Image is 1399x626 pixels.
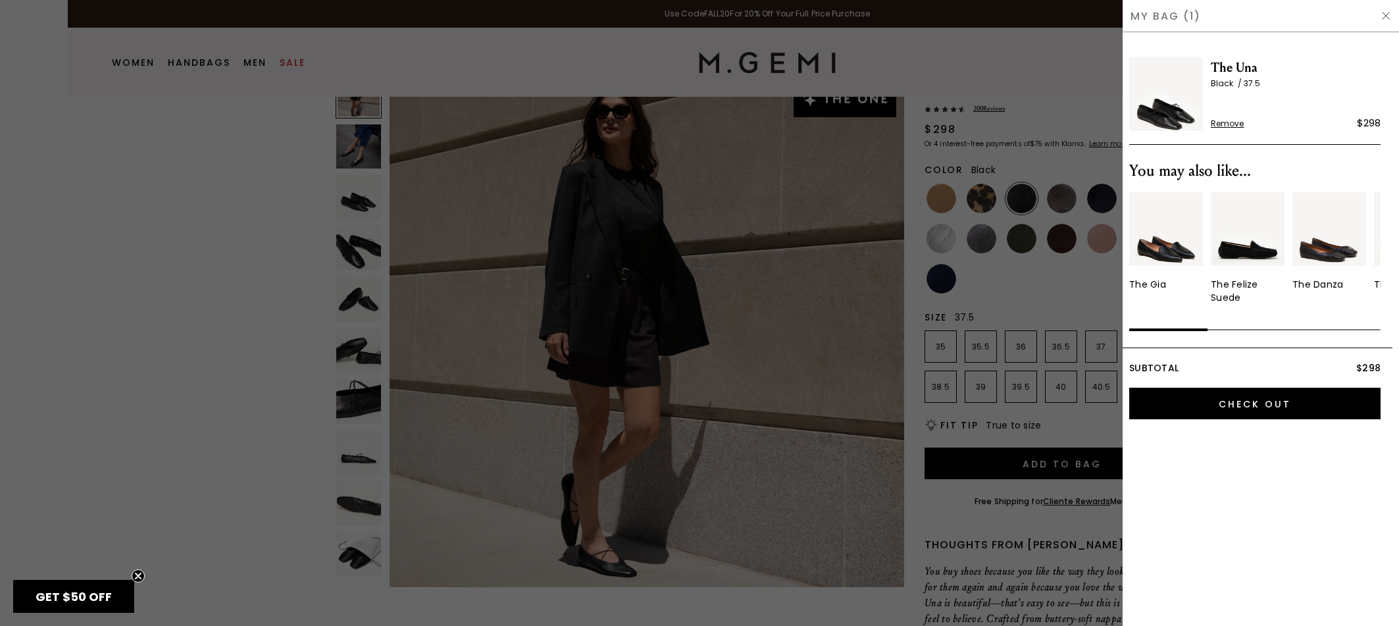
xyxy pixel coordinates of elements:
img: Hide Drawer [1381,11,1391,21]
button: Close teaser [132,569,145,583]
span: Black [1211,78,1244,89]
div: GET $50 OFFClose teaser [13,580,134,613]
div: You may also like... [1129,161,1381,182]
input: Check Out [1129,388,1381,419]
span: 37.5 [1244,78,1260,89]
div: The Felize Suede [1211,278,1285,304]
a: The Gia [1129,192,1203,291]
span: GET $50 OFF [36,588,112,605]
a: The Felize Suede [1211,192,1285,304]
div: $298 [1357,115,1381,131]
img: v_05707_01_Main_New_TheFelize_Black_Suede_8c9aec45-d7d9-47c9-aceb-01c79bb6df27_290x387_crop_cente... [1211,192,1285,266]
img: v_11763_02_Hover_New_TheGia_Black_Leather_290x387_crop_center.jpg [1129,192,1203,266]
span: The Una [1211,57,1381,78]
span: $298 [1356,361,1381,375]
span: Subtotal [1129,361,1179,375]
div: The Danza [1292,278,1343,291]
span: Remove [1211,118,1244,129]
img: v_11364_02_HOVER_NEW_THEDANZA_BLACK_LEATHER_290x387_crop_center.jpg [1292,192,1366,266]
img: The Una [1129,57,1203,131]
div: The Gia [1129,278,1166,291]
a: The Danza [1292,192,1366,291]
